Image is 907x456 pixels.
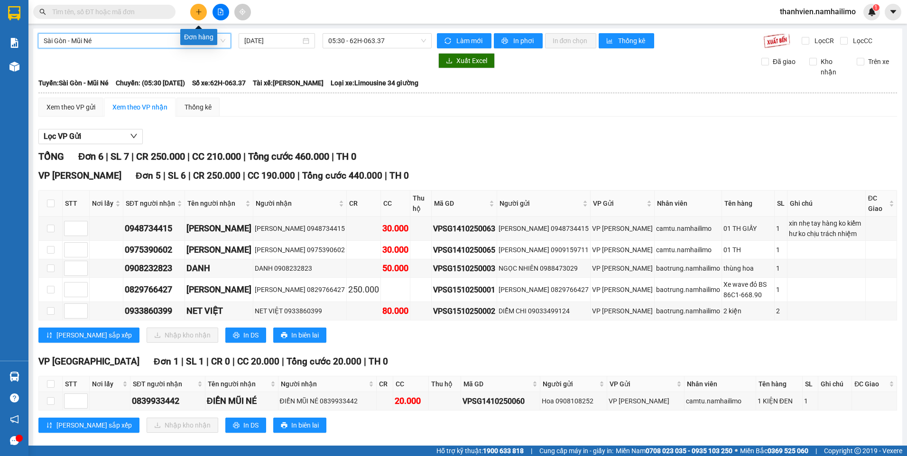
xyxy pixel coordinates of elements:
div: xin nhẹ tay hàng ko kiểm hư ko chịu trách nhiệm [789,218,864,239]
span: sort-ascending [46,422,53,429]
span: SL 6 [168,170,186,181]
div: Thắng [91,31,167,42]
td: ĐIỀN MŨI NÉ [205,392,278,410]
div: 0839933442 [132,394,204,408]
span: | [815,446,817,456]
span: CR 250.000 [193,170,241,181]
span: printer [501,37,509,45]
td: VPSG1410250063 [432,217,497,241]
span: Tổng cước 460.000 [248,151,329,162]
span: 1 [874,4,878,11]
input: 15/10/2025 [244,36,300,46]
div: VP [PERSON_NAME] [609,396,683,406]
div: 0937526536 [8,42,84,55]
td: 0975390602 [123,241,185,259]
div: VPSG1510250001 [433,284,495,296]
span: Miền Bắc [740,446,808,456]
div: 0975390602 [125,243,183,256]
button: file-add [213,4,229,20]
div: camtu.namhailimo [656,245,720,255]
div: 50.000 [382,262,408,275]
div: [PERSON_NAME] [186,283,251,296]
button: printerIn biên lai [273,328,326,343]
div: Hoa 0908108252 [542,396,605,406]
div: 30.000 [7,61,85,73]
span: Đơn 5 [136,170,161,181]
span: | [181,356,184,367]
span: In DS [243,330,259,340]
span: printer [233,332,240,339]
div: Đơn hàng [180,29,217,45]
span: Trên xe [864,56,893,67]
span: bar-chart [606,37,614,45]
div: VP [PERSON_NAME] [592,263,653,274]
span: Mã GD [434,198,487,209]
div: 0938693040 [91,42,167,55]
span: Tên người nhận [187,198,243,209]
td: VPSG1410250060 [461,392,540,410]
td: VPSG1410250065 [432,241,497,259]
button: sort-ascending[PERSON_NAME] sắp xếp [38,328,139,343]
div: VP [PERSON_NAME] [592,245,653,255]
td: VPSG1510250002 [432,302,497,320]
strong: 0708 023 035 - 0935 103 250 [646,447,732,455]
span: Lọc CR [811,36,835,46]
span: | [188,170,191,181]
div: VPSG1410250065 [433,244,495,256]
div: DANH [186,262,251,275]
div: DANH 0908232823 [255,263,345,274]
span: Nhận: [91,9,113,19]
div: [PERSON_NAME] 0829766427 [499,284,589,295]
span: | [187,151,190,162]
button: bar-chartThống kê [599,33,654,48]
span: Tổng cước 440.000 [302,170,382,181]
span: copyright [854,447,861,454]
th: Ghi chú [818,376,852,392]
div: 30.000 [382,243,408,256]
th: Tên hàng [722,191,775,217]
td: VP Phạm Ngũ Lão [591,241,655,259]
span: printer [233,422,240,429]
span: 05:30 - 62H-063.37 [328,34,426,48]
div: NGỌC NHIÊN 0988473029 [499,263,589,274]
button: Lọc VP Gửi [38,129,143,144]
div: VP [PERSON_NAME] [592,223,653,234]
span: CR 0 [211,356,230,367]
span: ĐC Giao [868,193,887,214]
span: In DS [243,420,259,430]
img: solution-icon [9,38,19,48]
div: 0908232823 [125,262,183,275]
span: | [206,356,209,367]
span: SĐT người nhận [133,379,195,389]
span: Miền Nam [616,446,732,456]
span: | [282,356,284,367]
span: Loại xe: Limousine 34 giường [331,78,418,88]
span: | [232,356,235,367]
span: Kho nhận [817,56,850,77]
span: VP Gửi [593,198,645,209]
span: caret-down [889,8,898,16]
div: 1 KIỆN ĐEN [758,396,801,406]
th: Thu hộ [410,191,432,217]
span: VP Gửi [610,379,675,389]
span: [PERSON_NAME] sắp xếp [56,330,132,340]
button: downloadNhập kho nhận [147,418,218,433]
span: ⚪️ [735,449,738,453]
span: In phơi [513,36,535,46]
th: Nhân viên [655,191,722,217]
div: 1 [776,284,786,295]
th: CR [347,191,381,217]
div: DIỄM CHI 09033499124 [499,306,589,316]
span: question-circle [10,393,19,402]
span: notification [10,415,19,424]
td: 0948734415 [123,217,185,241]
td: VP Phạm Ngũ Lão [607,392,685,410]
th: Ghi chú [787,191,866,217]
span: message [10,436,19,445]
span: Người nhận [281,379,367,389]
span: sort-ascending [46,332,53,339]
span: CC 20.000 [237,356,279,367]
div: VPSG1410250060 [463,395,538,407]
span: TH 0 [336,151,356,162]
span: Đơn 6 [78,151,103,162]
